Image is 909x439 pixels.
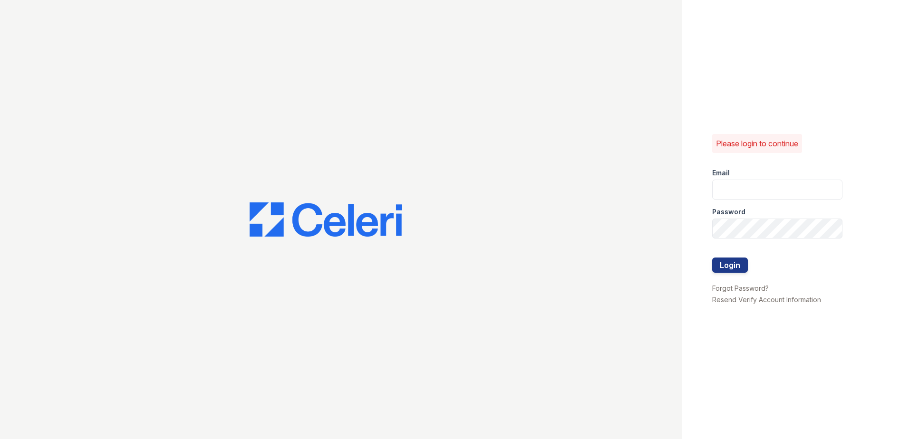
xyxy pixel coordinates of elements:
a: Forgot Password? [712,284,769,292]
label: Password [712,207,745,217]
img: CE_Logo_Blue-a8612792a0a2168367f1c8372b55b34899dd931a85d93a1a3d3e32e68fde9ad4.png [250,202,402,237]
p: Please login to continue [716,138,798,149]
label: Email [712,168,730,178]
a: Resend Verify Account Information [712,296,821,304]
button: Login [712,258,748,273]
